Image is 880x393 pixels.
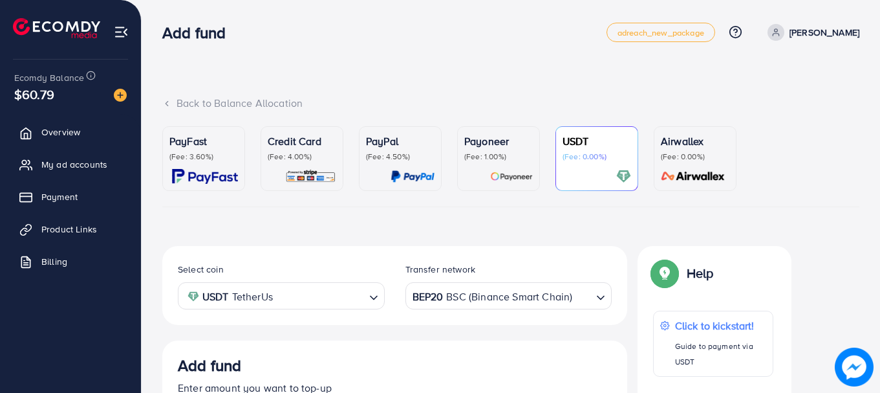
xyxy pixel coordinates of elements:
[10,184,131,210] a: Payment
[13,18,100,38] img: logo
[563,133,631,149] p: USDT
[169,152,238,162] p: (Fee: 3.60%)
[162,96,859,111] div: Back to Balance Allocation
[178,282,385,309] div: Search for option
[789,25,859,40] p: [PERSON_NAME]
[10,216,131,242] a: Product Links
[464,152,533,162] p: (Fee: 1.00%)
[277,286,364,306] input: Search for option
[169,133,238,149] p: PayFast
[10,119,131,145] a: Overview
[268,133,336,149] p: Credit Card
[41,190,78,203] span: Payment
[616,169,631,184] img: card
[405,282,612,309] div: Search for option
[464,133,533,149] p: Payoneer
[10,152,131,177] a: My ad accounts
[14,71,84,84] span: Ecomdy Balance
[653,262,676,285] img: Popup guide
[762,24,859,41] a: [PERSON_NAME]
[490,169,533,184] img: card
[675,318,766,333] p: Click to kickstart!
[391,169,435,184] img: card
[446,287,572,306] span: BSC (Binance Smart Chain)
[202,287,229,306] strong: USDT
[617,28,704,37] span: adreach_new_package
[675,339,766,370] p: Guide to payment via USDT
[405,263,476,276] label: Transfer network
[114,89,127,102] img: image
[563,152,631,162] p: (Fee: 0.00%)
[606,23,715,42] a: adreach_new_package
[268,152,336,162] p: (Fee: 4.00%)
[178,263,224,276] label: Select coin
[41,158,107,171] span: My ad accounts
[162,23,236,42] h3: Add fund
[232,287,273,306] span: TetherUs
[661,133,729,149] p: Airwallex
[661,152,729,162] p: (Fee: 0.00%)
[114,25,129,39] img: menu
[10,249,131,275] a: Billing
[41,223,97,236] span: Product Links
[41,255,67,268] span: Billing
[172,169,238,184] img: card
[835,348,874,387] img: image
[657,169,729,184] img: card
[14,85,54,104] span: $60.79
[366,133,435,149] p: PayPal
[366,152,435,162] p: (Fee: 4.50%)
[285,169,336,184] img: card
[574,286,591,306] input: Search for option
[41,126,80,139] span: Overview
[188,291,199,302] img: coin
[178,356,241,375] h3: Add fund
[413,287,444,306] strong: BEP20
[687,265,714,281] p: Help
